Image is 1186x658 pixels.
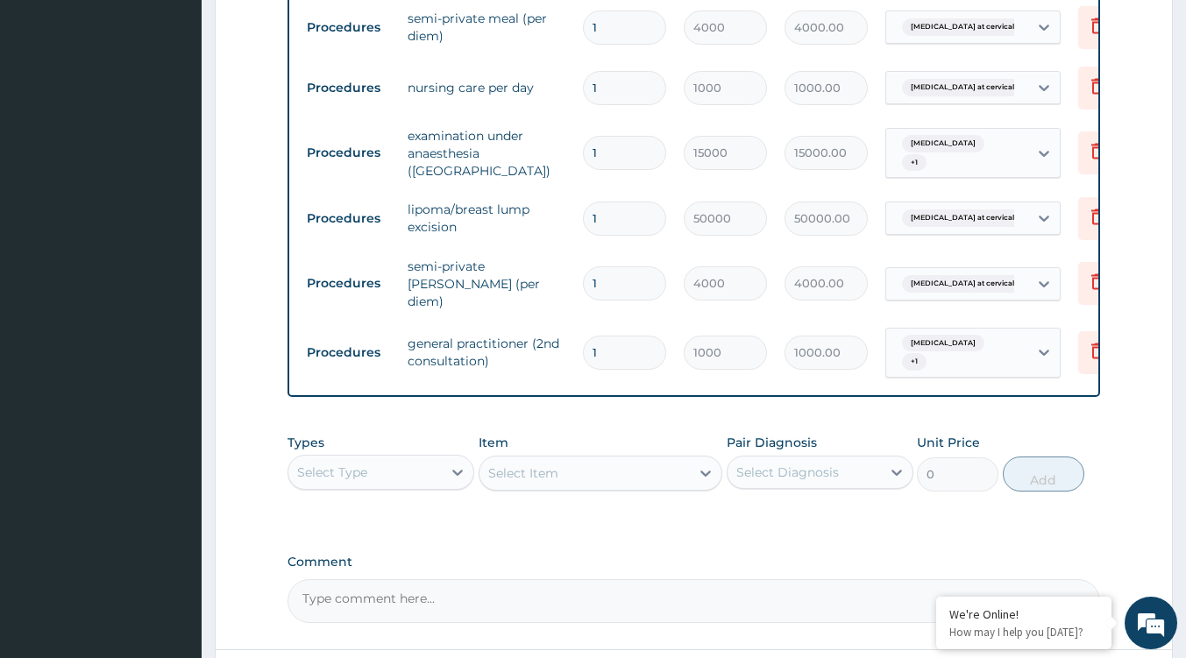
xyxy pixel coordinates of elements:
[902,79,1033,96] span: [MEDICAL_DATA] at cervical os
[399,249,574,319] td: semi-private [PERSON_NAME] (per diem)
[298,267,399,300] td: Procedures
[399,1,574,53] td: semi-private meal (per diem)
[288,435,324,450] label: Types
[288,555,1100,570] label: Comment
[102,221,242,398] span: We're online!
[902,209,1033,227] span: [MEDICAL_DATA] at cervical os
[32,88,71,131] img: d_794563401_company_1708531726252_794563401
[91,98,295,121] div: Chat with us now
[1003,456,1084,492] button: Add
[288,9,330,51] div: Minimize live chat window
[298,72,399,104] td: Procedures
[399,192,574,244] td: lipoma/breast lump excision
[399,118,574,188] td: examination under anaesthesia ([GEOGRAPHIC_DATA])
[902,335,984,352] span: [MEDICAL_DATA]
[917,434,980,451] label: Unit Price
[736,463,839,481] div: Select Diagnosis
[902,353,927,371] span: + 1
[297,463,367,481] div: Select Type
[399,326,574,379] td: general practitioner (2nd consultation)
[902,18,1033,36] span: [MEDICAL_DATA] at cervical os
[298,202,399,235] td: Procedures
[298,137,399,169] td: Procedures
[949,606,1098,622] div: We're Online!
[949,625,1098,640] p: How may I help you today?
[479,434,508,451] label: Item
[902,275,1033,293] span: [MEDICAL_DATA] at cervical os
[399,70,574,105] td: nursing care per day
[902,135,984,152] span: [MEDICAL_DATA]
[298,336,399,369] td: Procedures
[727,434,817,451] label: Pair Diagnosis
[9,478,334,540] textarea: Type your message and hit 'Enter'
[298,11,399,44] td: Procedures
[902,154,927,172] span: + 1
